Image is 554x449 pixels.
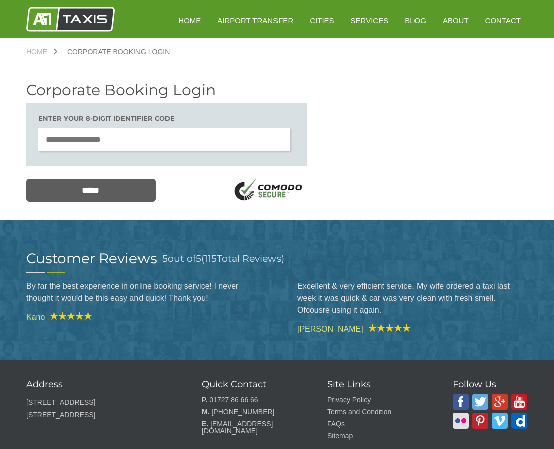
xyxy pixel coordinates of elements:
span: 5 [162,253,168,264]
a: HOME [171,8,208,33]
strong: M. [202,408,210,416]
blockquote: Excellent & very efficient service. My wife ordered a taxi last week it was quick & car was very ... [297,273,528,324]
a: Airport Transfer [210,8,300,33]
h3: Address [26,380,177,389]
img: SSL Logo [231,179,307,203]
img: A1 Taxis Review [45,312,92,320]
h3: Site Links [327,380,428,389]
img: A1 Taxis [26,7,115,32]
a: About [436,8,476,33]
h3: out of ( Total Reviews) [162,251,284,266]
a: Sitemap [327,432,353,440]
blockquote: By far the best experience in online booking service! I never thought it would be this easy and q... [26,273,257,312]
a: Blog [398,8,433,33]
a: [PHONE_NUMBER] [211,408,274,416]
a: Services [344,8,396,33]
img: A1 Taxis Review [363,324,411,332]
h2: Customer Reviews [26,251,157,265]
p: [STREET_ADDRESS] [STREET_ADDRESS] [26,396,177,421]
img: A1 Taxis [453,394,469,410]
a: 01727 86 66 66 [209,396,258,404]
span: 115 [204,253,217,264]
h2: Corporate Booking Login [26,83,307,98]
a: Cities [303,8,341,33]
span: 5 [196,253,201,264]
h3: Enter your 8-digit Identifier code [38,115,295,122]
a: FAQs [327,420,345,428]
h3: Quick Contact [202,380,302,389]
a: Terms and Condition [327,408,391,416]
a: [EMAIL_ADDRESS][DOMAIN_NAME] [202,420,273,435]
cite: Kano [26,312,257,321]
strong: P. [202,396,207,404]
a: Home [26,48,57,55]
strong: E. [202,420,208,428]
a: Privacy Policy [327,396,371,404]
cite: [PERSON_NAME] [297,324,528,333]
a: Contact [478,8,528,33]
a: Corporate Booking Login [57,48,180,55]
h3: Follow Us [453,380,528,389]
